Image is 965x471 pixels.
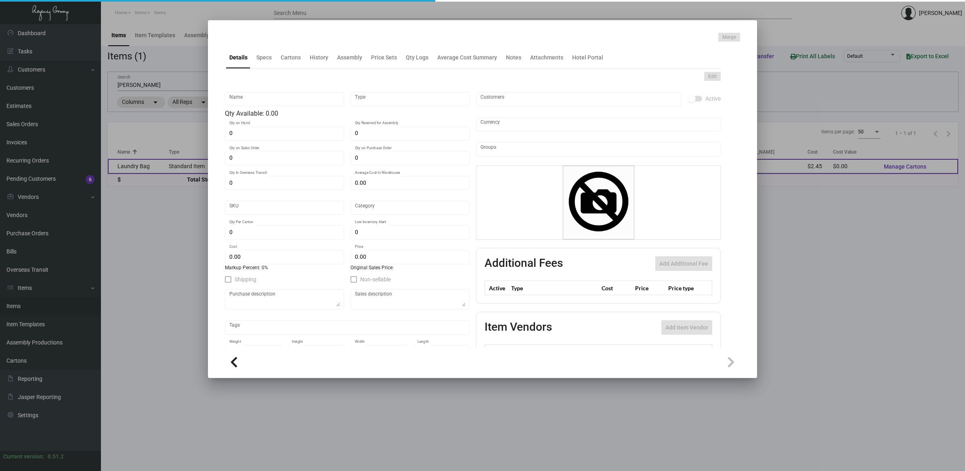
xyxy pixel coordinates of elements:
input: Add new.. [480,96,677,103]
div: 0.51.2 [48,452,64,461]
div: Current version: [3,452,44,461]
div: Qty Available: 0.00 [225,109,470,118]
th: Vendor [519,345,643,359]
div: Assembly [337,53,362,62]
input: Add new.. [480,146,717,152]
h2: Additional Fees [485,256,563,271]
span: Merge [722,34,736,41]
span: Add Additional Fee [659,260,708,267]
div: Details [229,53,248,62]
h2: Item Vendors [485,320,552,335]
th: Preffered [485,345,519,359]
th: Type [509,281,600,295]
div: History [310,53,328,62]
th: Price type [666,281,703,295]
div: Cartons [281,53,301,62]
button: Merge [718,33,740,42]
div: Price Sets [371,53,397,62]
button: Add Additional Fee [655,256,712,271]
div: Notes [506,53,521,62]
th: Price [633,281,666,295]
div: Qty Logs [406,53,428,62]
button: Add item Vendor [661,320,712,335]
div: Specs [256,53,272,62]
div: Average Cost Summary [437,53,497,62]
span: Edit [708,73,717,80]
div: Hotel Portal [572,53,603,62]
th: Cost [600,281,633,295]
th: Active [485,281,510,295]
button: Edit [704,72,721,81]
span: Active [705,94,721,103]
div: Attachments [530,53,563,62]
th: SKU [643,345,712,359]
span: Shipping [235,275,256,284]
span: Non-sellable [360,275,391,284]
span: Add item Vendor [665,324,708,331]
